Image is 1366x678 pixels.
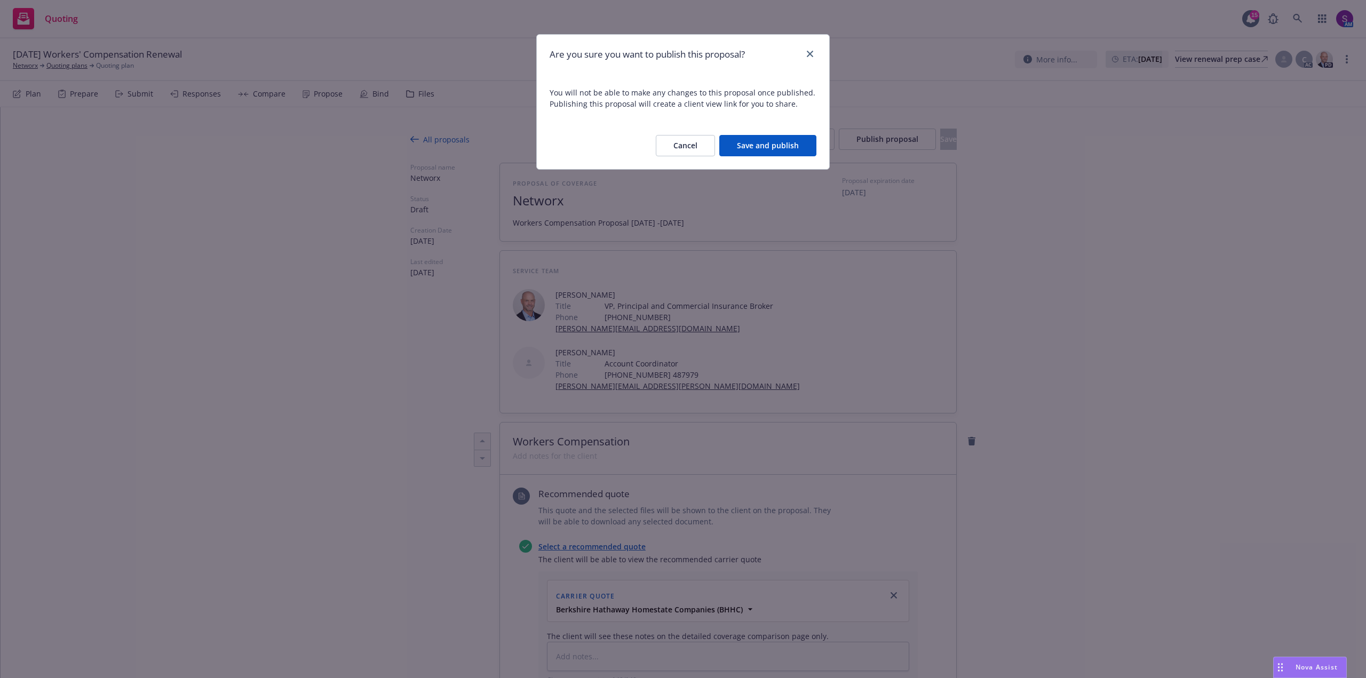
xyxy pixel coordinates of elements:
[550,87,816,109] span: You will not be able to make any changes to this proposal once published. Publishing this proposa...
[1273,657,1347,678] button: Nova Assist
[1274,657,1287,677] div: Drag to move
[719,135,816,156] button: Save and publish
[1296,663,1338,672] span: Nova Assist
[804,47,816,60] a: close
[656,135,715,156] button: Cancel
[550,47,745,61] h1: Are you sure you want to publish this proposal?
